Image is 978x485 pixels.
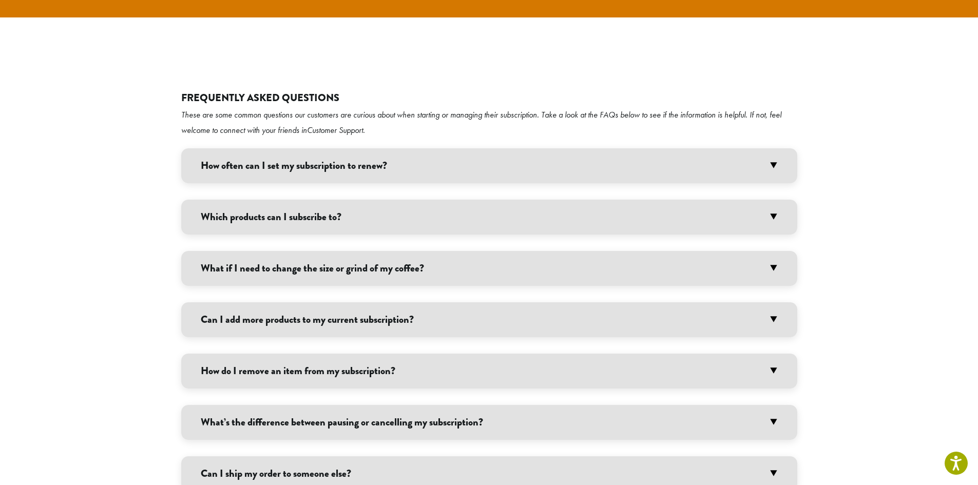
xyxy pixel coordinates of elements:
[181,92,797,104] h2: Frequently Asked Questions
[181,354,797,389] h3: How do I remove an item from my subscription?
[181,200,797,235] h3: Which products can I subscribe to?
[181,302,797,337] h3: Can I add more products to my current subscription?
[181,405,797,440] h3: What’s the difference between pausing or cancelling my subscription?
[181,109,781,135] em: These are some common questions our customers are curious about when starting or managing their s...
[181,148,797,183] h3: How often can I set my subscription to renew?
[307,125,363,135] a: Customer Support
[181,251,797,286] h3: What if I need to change the size or grind of my coffee?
